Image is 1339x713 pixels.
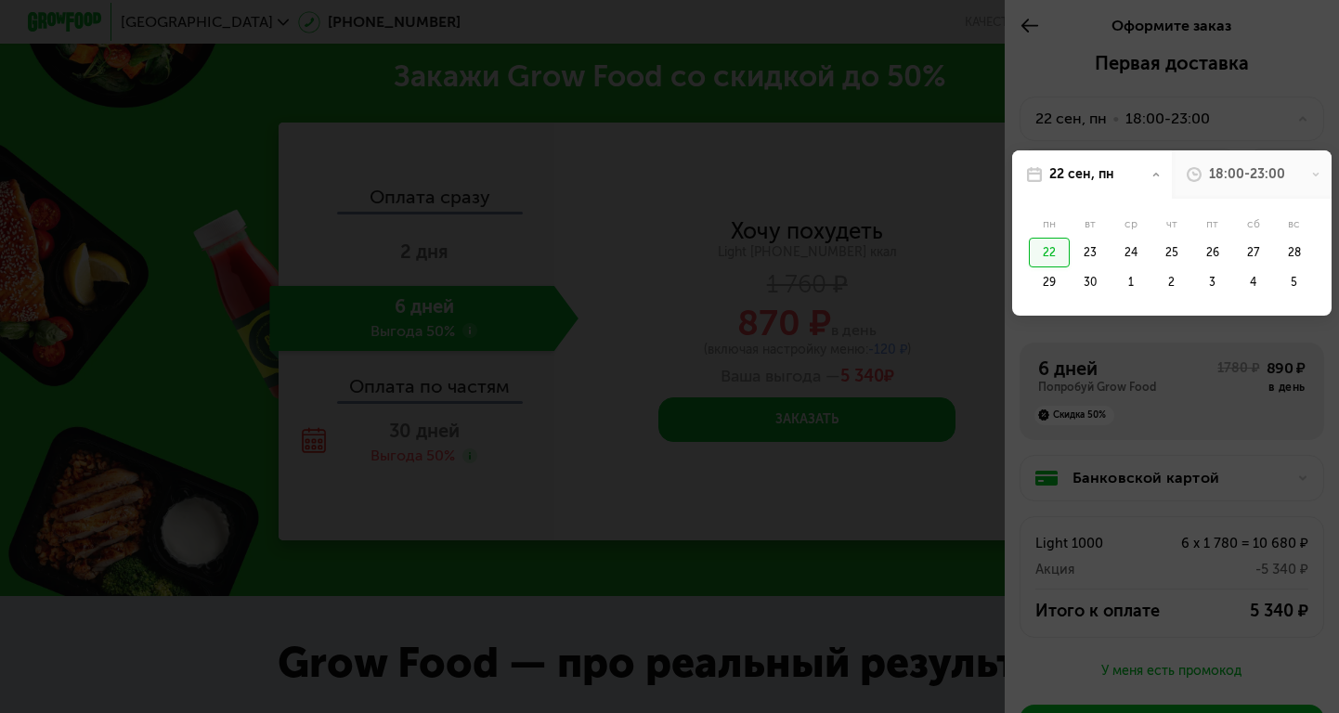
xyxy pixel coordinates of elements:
div: 26 [1192,238,1233,267]
div: ср [1111,210,1151,238]
div: 4 [1233,267,1274,297]
div: 1 [1111,267,1151,297]
div: вс [1274,210,1315,238]
div: 30 [1070,267,1111,297]
div: 28 [1274,238,1315,267]
div: 22 [1029,238,1070,267]
div: пн [1029,210,1070,238]
div: 3 [1192,267,1233,297]
div: 23 [1070,238,1111,267]
div: пт [1192,210,1233,238]
div: 24 [1111,238,1151,267]
div: вт [1070,210,1111,238]
div: 27 [1233,238,1274,267]
div: чт [1151,210,1192,238]
div: 22 сен, пн [1049,165,1114,184]
div: сб [1233,210,1274,238]
div: 25 [1151,238,1192,267]
div: 18:00-23:00 [1209,165,1285,184]
div: 5 [1274,267,1315,297]
div: 29 [1029,267,1070,297]
div: 2 [1151,267,1192,297]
